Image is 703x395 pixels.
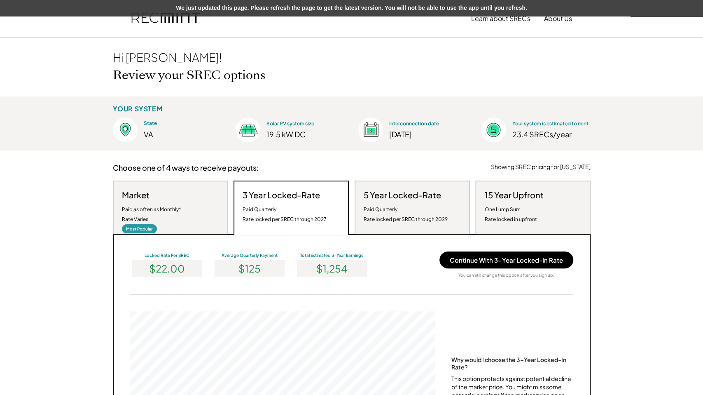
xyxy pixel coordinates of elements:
[389,129,461,139] div: [DATE]
[236,118,260,142] img: Size%403x.png
[243,205,327,224] div: Paid Quarterly Rate locked per SREC through 2027
[131,5,200,33] img: recmint-logotype%403x.png
[544,10,572,27] button: About Us
[113,118,138,142] img: Location%403x.png
[512,120,588,127] div: Your system is estimated to mint
[113,68,266,83] h2: Review your SREC options
[297,260,367,277] div: $1,254
[389,120,461,127] div: Interconnection date
[491,163,591,171] div: Showing SREC pricing for [US_STATE]
[113,163,259,172] h3: Choose one of 4 ways to receive payouts:
[364,205,448,224] div: Paid Quarterly Rate locked per SREC through 2029
[512,129,590,139] div: 23.4 SRECs/year
[458,273,554,278] div: You can still change this option after you sign up.
[144,129,216,139] div: VA
[481,118,506,142] img: Estimated%403x.png
[122,190,149,200] h3: Market
[243,190,320,200] h3: 3 Year Locked-Rate
[130,252,204,258] div: Locked Rate Per SREC
[484,190,543,200] h3: 15 Year Upfront
[215,260,285,277] div: $125
[144,120,216,127] div: State
[358,118,383,142] img: Interconnection%403x.png
[213,252,287,258] div: Average Quarterly Payment
[364,190,441,200] h3: 5 Year Locked-Rate
[113,105,163,113] div: YOUR SYSTEM
[451,356,573,371] div: Why would I choose the 3-Year Locked-In Rate?
[122,205,181,224] div: Paid as often as Monthly* Rate Varies
[122,224,157,233] div: Most Popular
[439,252,573,268] button: Continue With 3-Year Locked-In Rate
[484,205,537,224] div: One Lump Sum Rate locked in upfront
[113,50,222,65] div: Hi [PERSON_NAME]!
[132,260,202,277] div: $22.00
[295,252,369,258] div: Total Estimated 3-Year Earnings
[266,129,339,139] div: 19.5 kW DC
[266,120,339,127] div: Solar PV system size
[471,10,530,27] button: Learn about SRECs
